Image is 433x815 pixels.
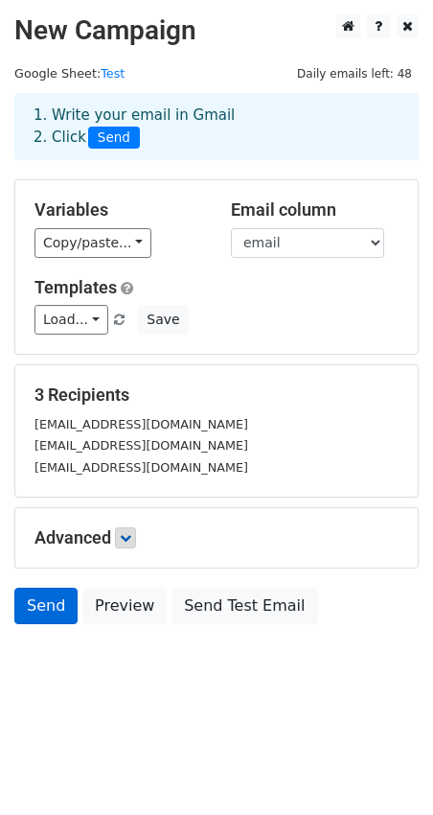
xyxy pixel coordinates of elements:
[34,277,117,297] a: Templates
[337,723,433,815] div: 聊天小组件
[34,417,248,431] small: [EMAIL_ADDRESS][DOMAIN_NAME]
[34,438,248,453] small: [EMAIL_ADDRESS][DOMAIN_NAME]
[14,66,125,81] small: Google Sheet:
[290,66,419,81] a: Daily emails left: 48
[337,723,433,815] iframe: Chat Widget
[34,460,248,475] small: [EMAIL_ADDRESS][DOMAIN_NAME]
[34,228,151,258] a: Copy/paste...
[34,384,399,406] h5: 3 Recipients
[231,199,399,221] h5: Email column
[101,66,125,81] a: Test
[82,588,167,624] a: Preview
[14,588,78,624] a: Send
[290,63,419,84] span: Daily emails left: 48
[19,105,414,149] div: 1. Write your email in Gmail 2. Click
[14,14,419,47] h2: New Campaign
[34,199,202,221] h5: Variables
[34,527,399,548] h5: Advanced
[171,588,317,624] a: Send Test Email
[88,127,140,150] span: Send
[34,305,108,335] a: Load...
[138,305,188,335] button: Save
